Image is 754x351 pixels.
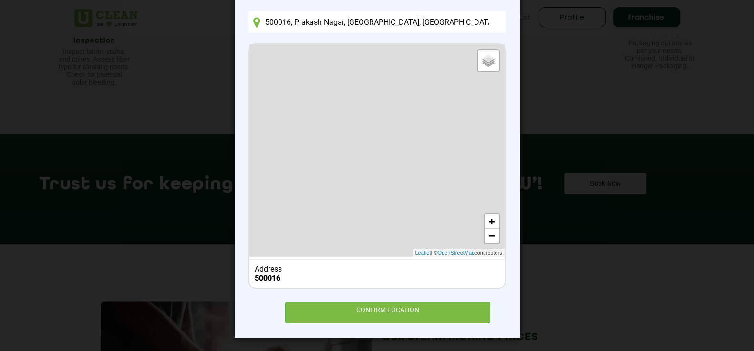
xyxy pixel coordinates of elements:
[255,265,499,274] div: Address
[485,214,499,229] a: Zoom in
[413,249,504,257] div: | © contributors
[415,249,431,257] a: Leaflet
[485,229,499,243] a: Zoom out
[478,50,499,71] a: Layers
[248,11,505,33] input: Enter location
[437,249,475,257] a: OpenStreetMap
[255,274,280,283] b: 500016
[285,302,491,323] div: CONFIRM LOCATION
